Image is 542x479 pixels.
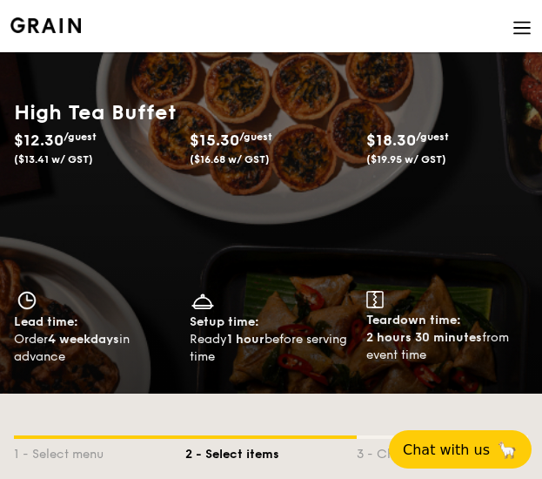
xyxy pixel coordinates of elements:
[497,440,518,460] span: 🦙
[357,439,528,463] div: 3 - Check out
[190,291,216,310] img: icon-dish.430c3a2e.svg
[14,99,528,127] h1: High Tea Buffet
[366,330,482,345] strong: 2 hours 30 minutes
[512,18,532,37] img: icon-hamburger-menu.db5d7e83.svg
[14,314,78,329] span: Lead time:
[366,313,461,327] span: Teardown time:
[64,131,97,143] span: /guest
[227,332,264,347] strong: 1 hour
[366,131,416,150] span: $18.30
[190,331,351,366] div: Ready before serving time
[14,331,176,366] div: Order in advance
[239,131,272,143] span: /guest
[48,332,119,347] strong: 4 weekdays
[10,17,81,33] a: Logotype
[14,131,64,150] span: $12.30
[366,291,384,308] img: icon-teardown.65201eee.svg
[416,131,449,143] span: /guest
[190,153,270,165] span: ($16.68 w/ GST)
[10,17,81,33] img: Grain
[190,131,239,150] span: $15.30
[403,442,490,458] span: Chat with us
[190,314,259,329] span: Setup time:
[366,329,528,364] div: from event time
[389,430,532,469] button: Chat with us🦙
[366,153,446,165] span: ($19.95 w/ GST)
[14,291,40,310] img: icon-clock.2db775ea.svg
[185,439,357,463] div: 2 - Select items
[14,153,93,165] span: ($13.41 w/ GST)
[14,439,185,463] div: 1 - Select menu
